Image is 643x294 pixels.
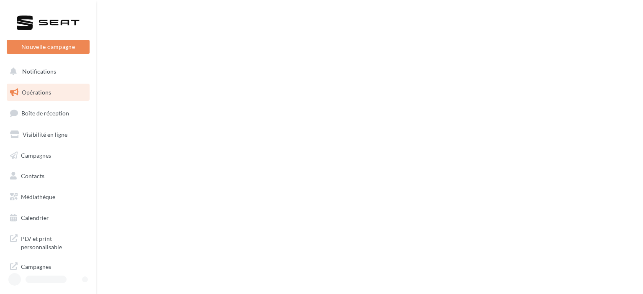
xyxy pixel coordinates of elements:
a: Visibilité en ligne [5,126,91,143]
span: Boîte de réception [21,110,69,117]
span: PLV et print personnalisable [21,233,86,251]
span: Contacts [21,172,44,179]
span: Calendrier [21,214,49,221]
a: Opérations [5,84,91,101]
span: Opérations [22,89,51,96]
a: Campagnes DataOnDemand [5,258,91,282]
span: Visibilité en ligne [23,131,67,138]
a: Campagnes [5,147,91,164]
span: Médiathèque [21,193,55,200]
a: PLV et print personnalisable [5,230,91,254]
a: Calendrier [5,209,91,227]
a: Contacts [5,167,91,185]
a: Boîte de réception [5,104,91,122]
span: Notifications [22,68,56,75]
button: Notifications [5,63,88,80]
button: Nouvelle campagne [7,40,90,54]
a: Médiathèque [5,188,91,206]
span: Campagnes DataOnDemand [21,261,86,279]
span: Campagnes [21,151,51,159]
